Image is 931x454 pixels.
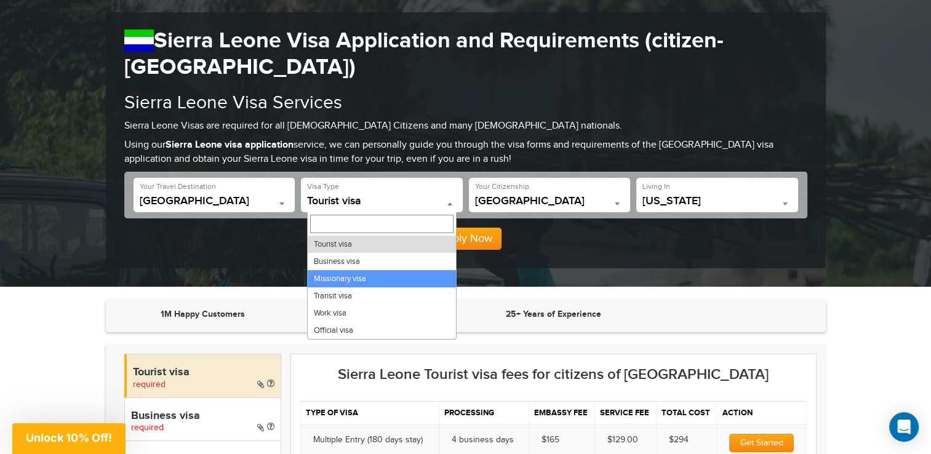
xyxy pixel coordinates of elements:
a: Get Started [729,438,793,448]
span: $294 [669,435,689,445]
p: Using our service, we can personally guide you through the visa forms and requirements of the [GE... [124,138,807,167]
span: Tourist visa [307,195,457,212]
iframe: Customer reviews powered by Trustpilot [644,308,813,323]
span: California [642,195,792,212]
label: Your Travel Destination [140,181,216,192]
div: Unlock 10% Off! [12,423,126,454]
span: $129.00 [607,435,638,445]
th: Total cost [656,402,717,424]
li: Official visa [308,322,456,339]
p: Sierra Leone Visas are required for all [DEMOGRAPHIC_DATA] Citizens and many [DEMOGRAPHIC_DATA] n... [124,119,807,133]
label: Living In [642,181,670,192]
span: Sierra Leone [140,195,289,212]
h3: Sierra Leone Tourist visa fees for citizens of [GEOGRAPHIC_DATA] [300,367,807,383]
button: Get Started [729,434,793,452]
span: Unlock 10% Off! [26,431,112,444]
strong: Sierra Leone visa application [166,139,294,151]
li: Tourist visa [308,236,456,253]
span: required [133,380,166,389]
th: Embassy fee [529,402,594,424]
th: Action [717,402,806,424]
button: Apply Now [430,228,501,250]
span: Multiple Entry (180 days stay) [313,435,423,445]
span: United States [475,195,625,212]
th: Service fee [594,402,656,424]
li: Work visa [308,305,456,322]
input: Search [310,215,454,233]
h4: Tourist visa [133,367,274,379]
span: California [642,195,792,207]
span: Tourist visa [307,195,457,207]
span: 4 business days [452,435,514,445]
label: Your Citizenship [475,181,529,192]
h4: Business visa [131,410,274,423]
span: Sierra Leone [140,195,289,207]
li: Missionary visa [308,270,456,287]
strong: 1M Happy Customers [161,309,245,319]
span: $165 [541,435,559,445]
th: Processing [439,402,529,424]
li: Business visa [308,253,456,270]
span: required [131,423,164,432]
label: Visa Type [307,181,339,192]
span: United States [475,195,625,207]
strong: 25+ Years of Experience [506,309,601,319]
h1: Sierra Leone Visa Application and Requirements (citizen-[GEOGRAPHIC_DATA]) [124,28,807,81]
th: Type of visa [300,402,439,424]
h2: Sierra Leone Visa Services [124,93,807,113]
div: Open Intercom Messenger [889,412,919,442]
li: Transit visa [308,287,456,305]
